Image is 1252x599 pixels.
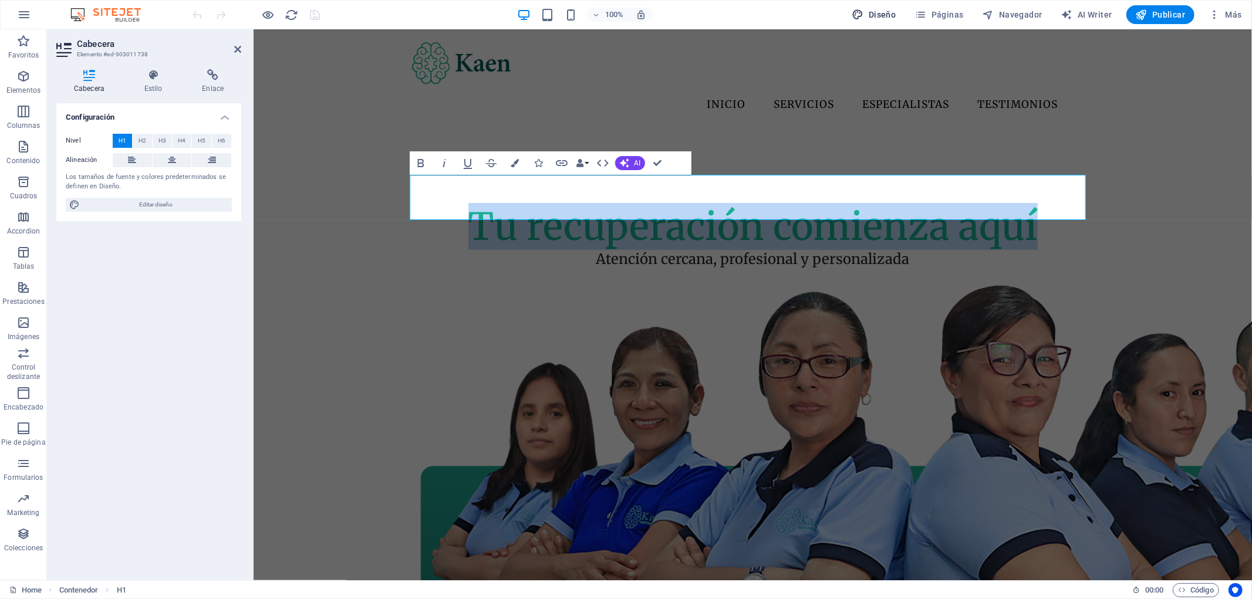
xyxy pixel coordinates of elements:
p: Favoritos [8,50,39,60]
h4: Estilo [127,69,185,94]
p: Prestaciones [2,297,44,306]
span: Navegador [983,9,1042,21]
span: H3 [158,134,166,148]
i: Al redimensionar, ajustar el nivel de zoom automáticamente para ajustarse al dispositivo elegido. [636,9,646,20]
button: HTML [592,151,614,175]
p: Colecciones [4,543,43,553]
button: Haz clic para salir del modo de previsualización y seguir editando [261,8,275,22]
p: Cuadros [10,191,38,201]
button: H4 [173,134,192,148]
p: Encabezado [4,402,43,412]
label: Alineación [66,153,113,167]
button: Confirm (Ctrl+⏎) [646,151,669,175]
button: Underline (Ctrl+U) [457,151,479,175]
span: AI Writer [1061,9,1112,21]
span: H5 [198,134,205,148]
a: Haz clic para cancelar la selección y doble clic para abrir páginas [9,583,42,597]
span: H4 [178,134,185,148]
span: AI [634,160,640,167]
span: Publicar [1136,9,1186,21]
h4: Cabecera [56,69,127,94]
button: Bold (Ctrl+B) [410,151,432,175]
button: Publicar [1126,5,1195,24]
button: Usercentrics [1229,583,1243,597]
i: Volver a cargar página [285,8,299,22]
h3: Elemento #ed-903011738 [77,49,218,60]
h2: Cabecera [77,39,241,49]
button: AI [615,156,645,170]
button: 100% [588,8,629,22]
span: Editar diseño [83,198,228,212]
p: Columnas [7,121,41,130]
span: H1 [119,134,126,148]
button: H6 [212,134,231,148]
button: Editar diseño [66,198,232,212]
button: Más [1204,5,1247,24]
p: Imágenes [8,332,39,341]
p: Elementos [6,86,41,95]
button: Diseño [848,5,901,24]
p: Tablas [13,262,35,271]
h4: Configuración [56,103,241,124]
button: Link [551,151,573,175]
p: Accordion [7,226,40,236]
h4: Enlace [184,69,241,94]
span: Código [1178,583,1214,597]
p: Formularios [4,473,43,482]
span: : [1153,586,1155,594]
span: Diseño [852,9,896,21]
span: Más [1209,9,1242,21]
span: Haz clic para seleccionar y doble clic para editar [59,583,99,597]
span: Haz clic para seleccionar y doble clic para editar [117,583,126,597]
button: reload [285,8,299,22]
p: Contenido [6,156,40,165]
button: Data Bindings [574,151,590,175]
span: 00 00 [1145,583,1163,597]
span: Páginas [915,9,964,21]
button: Strikethrough [480,151,502,175]
button: Páginas [910,5,968,24]
button: H2 [133,134,152,148]
div: Los tamaños de fuente y colores predeterminados se definen en Diseño. [66,172,232,192]
h6: Tiempo de la sesión [1133,583,1164,597]
span: H6 [218,134,225,148]
span: H2 [139,134,146,148]
button: Icons [527,151,549,175]
button: Colors [504,151,526,175]
h6: 100% [605,8,624,22]
button: AI Writer [1057,5,1117,24]
button: H5 [192,134,211,148]
h1: Tu recuperación comienza aquí [161,175,838,220]
button: H3 [153,134,172,148]
label: Nivel [66,134,113,148]
img: Editor Logo [68,8,156,22]
nav: breadcrumb [59,583,126,597]
button: Código [1173,583,1219,597]
button: Italic (Ctrl+I) [433,151,455,175]
p: Marketing [7,508,39,517]
button: H1 [113,134,132,148]
p: Pie de página [1,438,45,447]
button: Navegador [978,5,1047,24]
